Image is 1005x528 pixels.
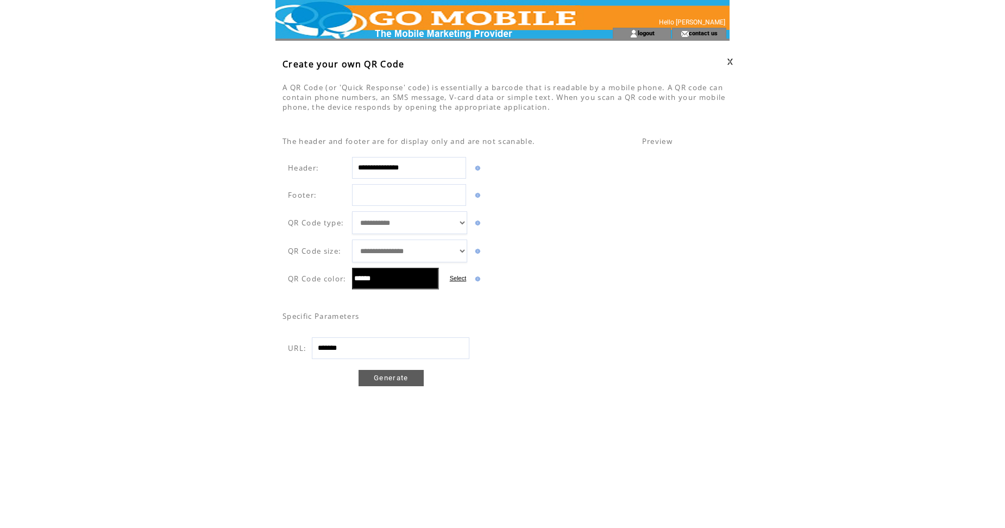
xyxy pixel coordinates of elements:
[450,275,467,281] label: Select
[681,29,689,38] img: contact_us_icon.gif
[689,29,718,36] a: contact us
[642,136,673,146] span: Preview
[288,246,341,256] span: QR Code size:
[288,218,344,228] span: QR Code type:
[288,343,306,353] span: URL:
[473,249,480,254] img: help.gif
[659,18,725,26] span: Hello [PERSON_NAME]
[630,29,638,38] img: account_icon.gif
[473,276,480,281] img: help.gif
[282,311,359,321] span: Specific Parameters
[638,29,655,36] a: logout
[473,221,480,225] img: help.gif
[359,370,424,386] a: Generate
[282,58,405,70] span: Create your own QR Code
[288,274,347,284] span: QR Code color:
[473,166,480,171] img: help.gif
[282,83,726,112] span: A QR Code (or 'Quick Response' code) is essentially a barcode that is readable by a mobile phone....
[282,136,535,146] span: The header and footer are for display only and are not scanable.
[288,163,319,173] span: Header:
[288,190,317,200] span: Footer:
[473,193,480,198] img: help.gif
